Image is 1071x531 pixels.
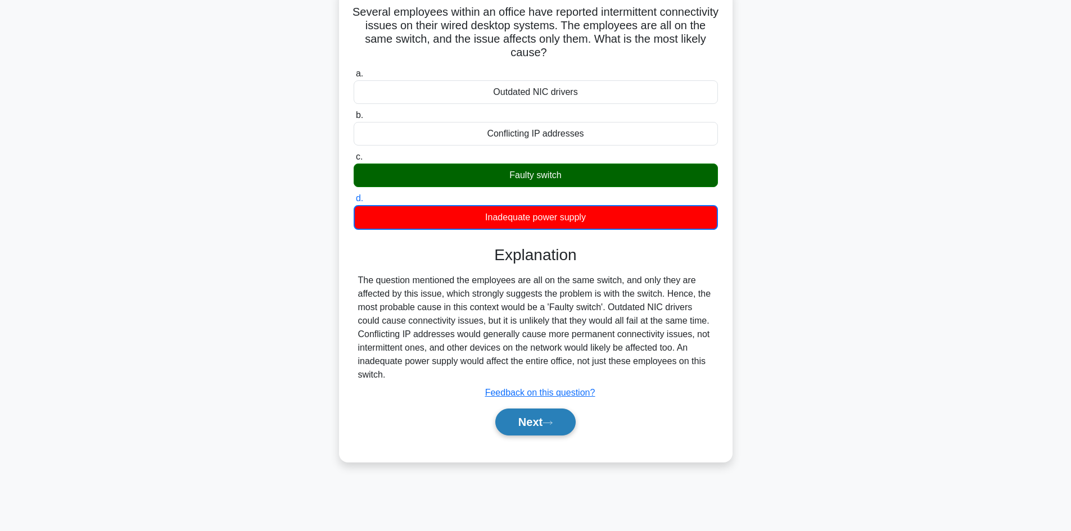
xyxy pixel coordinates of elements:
[495,409,576,435] button: Next
[354,164,718,187] div: Faulty switch
[356,152,363,161] span: c.
[354,80,718,104] div: Outdated NIC drivers
[485,388,595,397] a: Feedback on this question?
[356,69,363,78] span: a.
[356,193,363,203] span: d.
[356,110,363,120] span: b.
[353,5,719,60] h5: Several employees within an office have reported intermittent connectivity issues on their wired ...
[354,205,718,230] div: Inadequate power supply
[360,246,711,265] h3: Explanation
[358,274,713,382] div: The question mentioned the employees are all on the same switch, and only they are affected by th...
[354,122,718,146] div: Conflicting IP addresses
